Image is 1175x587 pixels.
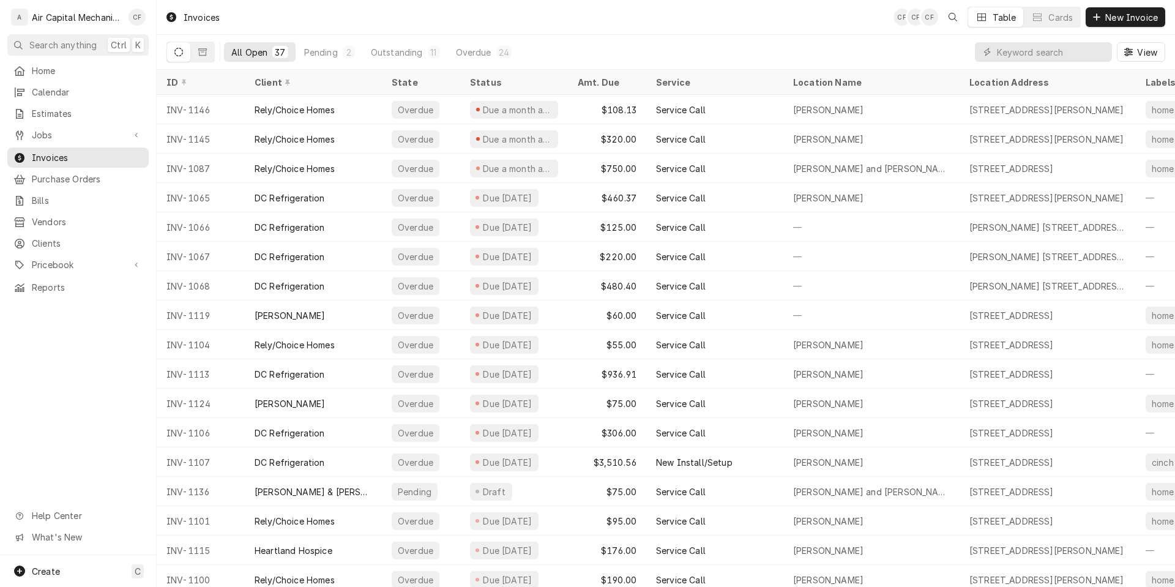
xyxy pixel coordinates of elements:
div: Overdue [397,162,435,175]
div: INV-1106 [157,418,245,447]
span: Pricebook [32,258,124,271]
div: [PERSON_NAME] [793,427,864,439]
div: Overdue [397,338,435,351]
div: Service Call [656,544,706,557]
div: Due [DATE] [482,515,534,528]
div: All Open [231,46,267,59]
div: [PERSON_NAME] & [PERSON_NAME] & [PERSON_NAME] [255,485,372,498]
div: [PERSON_NAME] [793,192,864,204]
div: [PERSON_NAME] [793,515,864,528]
div: Service Call [656,250,706,263]
span: C [135,565,141,578]
div: $320.00 [568,124,646,154]
div: Due [DATE] [482,221,534,234]
div: cinch [1151,456,1175,469]
div: [PERSON_NAME] [255,309,325,322]
span: Ctrl [111,39,127,51]
div: Due [DATE] [482,280,534,293]
div: — [783,271,960,301]
div: CF [129,9,146,26]
div: INV-1101 [157,506,245,536]
div: Due a month ago [482,103,553,116]
div: [PERSON_NAME] and [PERSON_NAME] & [PERSON_NAME] [793,485,950,498]
div: [STREET_ADDRESS] [969,309,1054,322]
div: INV-1136 [157,477,245,506]
a: Estimates [7,103,149,124]
div: Due a month ago [482,162,553,175]
div: Service Call [656,397,706,410]
div: Service Call [656,162,706,175]
div: [STREET_ADDRESS] [969,515,1054,528]
div: INV-1115 [157,536,245,565]
div: INV-1124 [157,389,245,418]
span: Reports [32,281,143,294]
div: Draft [481,485,507,498]
div: [PERSON_NAME] [793,338,864,351]
div: DC Refrigeration [255,427,325,439]
div: Overdue [397,133,435,146]
div: Overdue [397,515,435,528]
div: [STREET_ADDRESS] [969,338,1054,351]
div: Outstanding [371,46,423,59]
div: $108.13 [568,95,646,124]
div: Service Call [656,309,706,322]
a: Go to Help Center [7,506,149,526]
div: Due [DATE] [482,544,534,557]
div: $176.00 [568,536,646,565]
div: Rely/Choice Homes [255,574,335,586]
div: State [392,76,450,89]
div: — [783,242,960,271]
div: INV-1087 [157,154,245,183]
div: Overdue [397,397,435,410]
div: Due [DATE] [482,250,534,263]
span: Help Center [32,509,141,522]
div: $460.37 [568,183,646,212]
div: Service Call [656,338,706,351]
div: [PERSON_NAME] [793,133,864,146]
div: CF [893,9,911,26]
div: DC Refrigeration [255,192,325,204]
div: DC Refrigeration [255,456,325,469]
div: INV-1146 [157,95,245,124]
span: Clients [32,237,143,250]
span: What's New [32,531,141,544]
div: [PERSON_NAME] and [PERSON_NAME] [793,162,950,175]
div: Overdue [397,427,435,439]
div: [STREET_ADDRESS] [969,456,1054,469]
div: Client [255,76,370,89]
a: Invoices [7,148,149,168]
div: CF [921,9,938,26]
div: DC Refrigeration [255,368,325,381]
div: Overdue [397,544,435,557]
div: $125.00 [568,212,646,242]
div: $55.00 [568,330,646,359]
div: DC Refrigeration [255,221,325,234]
div: Overdue [397,368,435,381]
div: Rely/Choice Homes [255,515,335,528]
a: Reports [7,277,149,297]
a: Go to Pricebook [7,255,149,275]
div: Pending [304,46,338,59]
div: [STREET_ADDRESS][PERSON_NAME] [969,574,1124,586]
div: Service Call [656,133,706,146]
div: DC Refrigeration [255,280,325,293]
div: Rely/Choice Homes [255,338,335,351]
div: Table [993,11,1016,24]
div: INV-1113 [157,359,245,389]
div: Overdue [397,103,435,116]
div: Service Call [656,103,706,116]
div: Status [470,76,556,89]
span: New Invoice [1103,11,1160,24]
div: Charles Faure's Avatar [907,9,924,26]
div: Pending [397,485,433,498]
div: Rely/Choice Homes [255,162,335,175]
a: Calendar [7,82,149,102]
span: Jobs [32,129,124,141]
button: Search anythingCtrlK [7,34,149,56]
div: Air Capital Mechanical [32,11,122,24]
div: 24 [499,46,509,59]
div: Service Call [656,427,706,439]
div: Due a month ago [482,133,553,146]
div: Cards [1048,11,1073,24]
div: [PERSON_NAME] [793,544,864,557]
